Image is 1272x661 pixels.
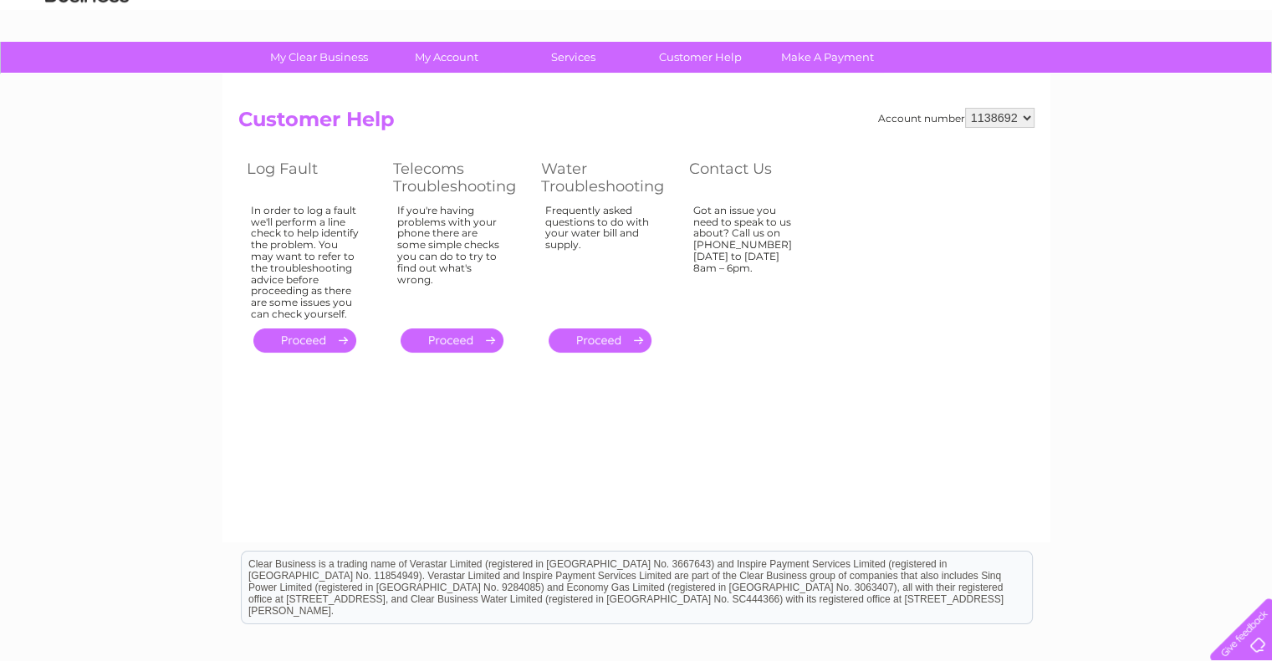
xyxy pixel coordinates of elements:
a: Customer Help [631,42,769,73]
a: Contact [1161,71,1202,84]
a: Energy [1019,71,1056,84]
div: Got an issue you need to speak to us about? Call us on [PHONE_NUMBER] [DATE] to [DATE] 8am – 6pm. [693,205,802,313]
a: 0333 014 3131 [957,8,1072,29]
th: Water Troubleshooting [533,155,681,200]
div: Clear Business is a trading name of Verastar Limited (registered in [GEOGRAPHIC_DATA] No. 3667643... [242,9,1032,81]
th: Telecoms Troubleshooting [385,155,533,200]
div: Account number [878,108,1034,128]
a: Water [978,71,1009,84]
a: . [401,328,503,353]
a: Blog [1126,71,1151,84]
a: Services [504,42,642,73]
th: Log Fault [238,155,385,200]
a: . [549,328,651,353]
div: In order to log a fault we'll perform a line check to help identify the problem. You may want to ... [251,205,360,320]
div: Frequently asked questions to do with your water bill and supply. [545,205,656,313]
img: logo.png [44,43,130,94]
div: If you're having problems with your phone there are some simple checks you can do to try to find ... [397,205,508,313]
h2: Customer Help [238,108,1034,140]
a: My Clear Business [250,42,388,73]
a: Telecoms [1066,71,1116,84]
a: My Account [377,42,515,73]
a: Log out [1217,71,1256,84]
a: . [253,328,356,353]
th: Contact Us [681,155,827,200]
a: Make A Payment [759,42,897,73]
